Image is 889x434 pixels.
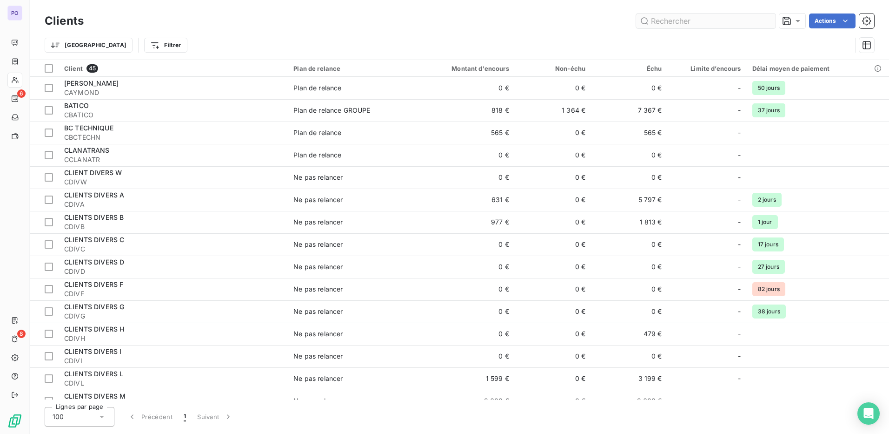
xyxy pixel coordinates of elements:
[591,233,667,256] td: 0 €
[591,300,667,323] td: 0 €
[412,233,514,256] td: 0 €
[412,211,514,233] td: 977 €
[515,256,591,278] td: 0 €
[64,169,122,176] span: CLIENT DIVERS W
[515,345,591,367] td: 0 €
[591,278,667,300] td: 0 €
[64,146,110,154] span: CLANATRANS
[738,240,741,249] span: -
[591,144,667,166] td: 0 €
[752,81,785,95] span: 50 jours
[184,412,186,421] span: 1
[738,374,741,383] span: -
[412,256,514,278] td: 0 €
[515,211,591,233] td: 0 €
[293,285,343,294] div: Ne pas relancer
[809,14,856,28] button: Actions
[673,65,741,72] div: Limite d’encours
[293,240,343,249] div: Ne pas relancer
[64,347,121,355] span: CLIENTS DIVERS I
[591,211,667,233] td: 1 813 €
[64,267,282,276] span: CDIVD
[64,102,89,109] span: BATICO
[64,289,282,298] span: CDIVF
[64,392,126,400] span: CLIENTS DIVERS M
[45,38,133,53] button: [GEOGRAPHIC_DATA]
[515,323,591,345] td: 0 €
[64,124,113,132] span: BC TECHNIQUE
[7,6,22,20] div: PO
[412,323,514,345] td: 0 €
[293,374,343,383] div: Ne pas relancer
[412,144,514,166] td: 0 €
[64,200,282,209] span: CDIVA
[515,300,591,323] td: 0 €
[178,407,192,427] button: 1
[412,166,514,189] td: 0 €
[857,402,880,425] div: Open Intercom Messenger
[520,65,585,72] div: Non-échu
[752,215,778,229] span: 1 jour
[412,99,514,122] td: 818 €
[515,166,591,189] td: 0 €
[738,195,741,204] span: -
[64,379,282,388] span: CDIVL
[515,278,591,300] td: 0 €
[293,307,343,316] div: Ne pas relancer
[591,122,667,144] td: 565 €
[64,155,282,164] span: CCLANATR
[293,396,343,406] div: Ne pas relancer
[64,334,282,343] span: CDIVH
[752,237,784,251] span: 17 jours
[412,367,514,390] td: 1 599 €
[738,352,741,361] span: -
[636,14,776,28] input: Rechercher
[64,213,124,221] span: CLIENTS DIVERS B
[591,323,667,345] td: 479 €
[412,278,514,300] td: 0 €
[293,352,343,361] div: Ne pas relancer
[412,122,514,144] td: 565 €
[45,13,84,29] h3: Clients
[738,307,741,316] span: -
[515,122,591,144] td: 0 €
[591,367,667,390] td: 3 199 €
[122,407,178,427] button: Précédent
[64,133,282,142] span: CBCTECHN
[752,103,785,117] span: 37 jours
[64,65,83,72] span: Client
[752,193,782,207] span: 2 jours
[515,233,591,256] td: 0 €
[64,312,282,321] span: CDIVG
[412,390,514,412] td: 3 600 €
[64,177,282,187] span: CDIVW
[64,236,124,244] span: CLIENTS DIVERS C
[738,128,741,137] span: -
[64,191,124,199] span: CLIENTS DIVERS A
[515,367,591,390] td: 0 €
[64,110,282,120] span: CBATICO
[591,390,667,412] td: 3 600 €
[64,258,124,266] span: CLIENTS DIVERS D
[64,356,282,366] span: CDIVI
[515,144,591,166] td: 0 €
[7,414,22,428] img: Logo LeanPay
[738,262,741,271] span: -
[293,128,341,137] div: Plan de relance
[738,150,741,160] span: -
[17,89,26,98] span: 6
[293,217,343,227] div: Ne pas relancer
[738,329,741,339] span: -
[515,390,591,412] td: 0 €
[412,189,514,211] td: 631 €
[64,244,282,254] span: CDIVC
[293,329,343,339] div: Ne pas relancer
[591,99,667,122] td: 7 367 €
[738,106,741,115] span: -
[64,303,124,311] span: CLIENTS DIVERS G
[738,285,741,294] span: -
[591,77,667,99] td: 0 €
[597,65,662,72] div: Échu
[752,305,786,319] span: 38 jours
[64,222,282,231] span: CDIVB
